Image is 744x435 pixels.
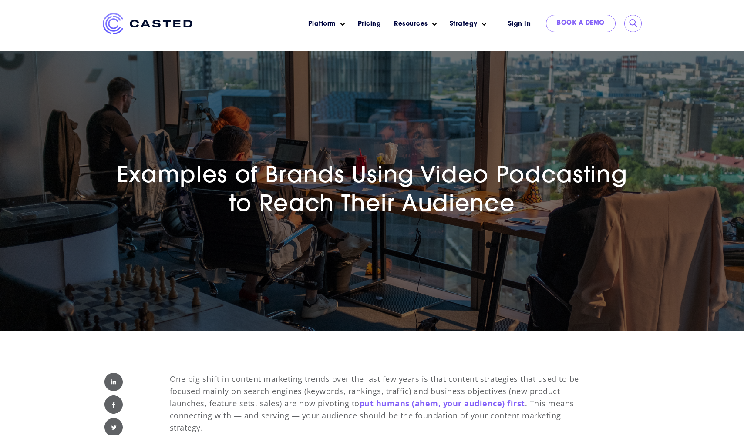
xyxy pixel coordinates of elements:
[308,20,336,29] a: Platform
[358,20,381,29] a: Pricing
[205,13,493,35] nav: Main menu
[450,20,478,29] a: Strategy
[497,15,542,33] a: Sign In
[104,373,123,391] img: Linked
[629,19,638,28] input: Submit
[103,13,192,34] img: Casted_Logo_Horizontal_FullColor_PUR_BLUE
[104,395,123,414] img: Facebook
[546,15,616,32] a: Book a Demo
[394,20,428,29] a: Resources
[117,165,628,217] span: Examples of Brands Using Video Podcasting to Reach Their Audience
[360,398,525,408] a: put humans (ahem, your audience) first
